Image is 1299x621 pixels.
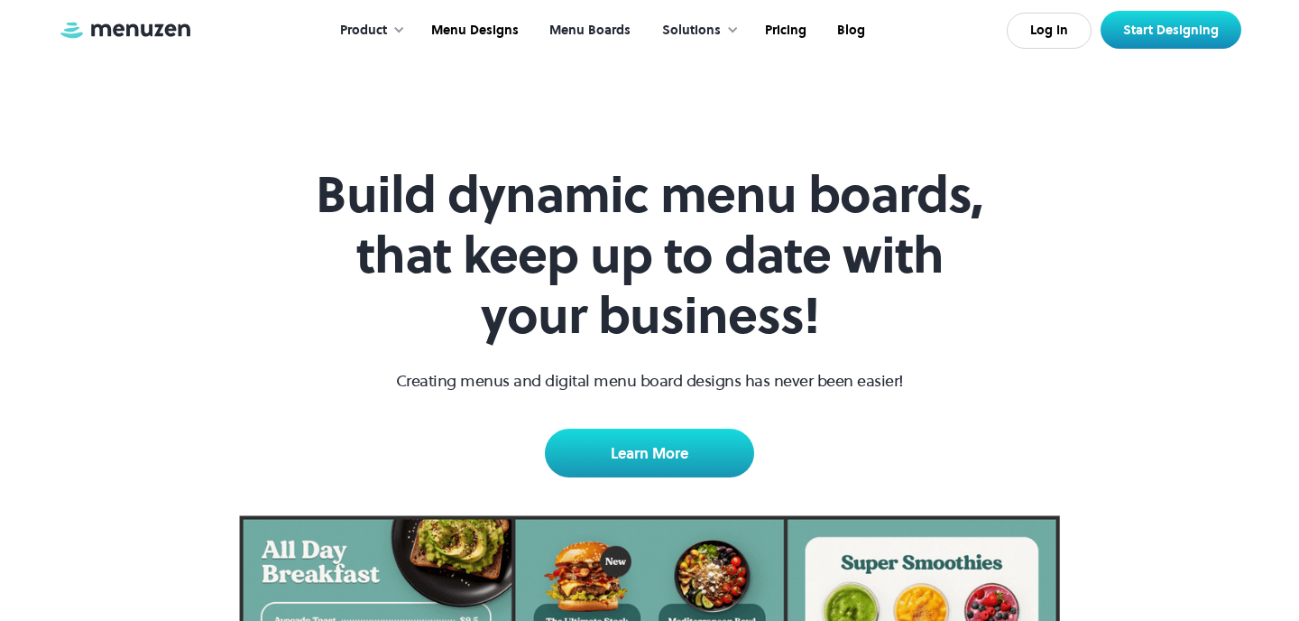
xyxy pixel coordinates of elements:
a: Log In [1007,13,1092,49]
a: Learn More [545,429,754,477]
a: Menu Designs [414,3,532,59]
h1: Build dynamic menu boards, that keep up to date with your business! [303,164,996,347]
a: Blog [820,3,879,59]
a: Pricing [748,3,820,59]
p: Creating menus and digital menu board designs has never been easier! [396,368,904,393]
div: Product [340,21,387,41]
a: Menu Boards [532,3,644,59]
a: Start Designing [1101,11,1241,49]
div: Solutions [662,21,721,41]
